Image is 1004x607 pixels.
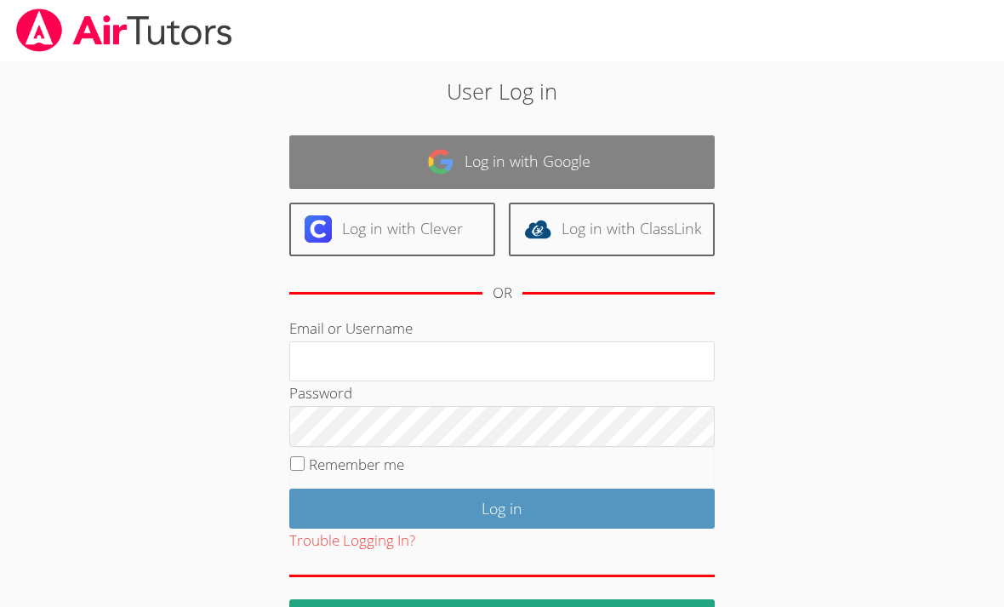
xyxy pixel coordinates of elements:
[309,455,404,474] label: Remember me
[493,281,512,306] div: OR
[427,148,454,175] img: google-logo-50288ca7cdecda66e5e0955fdab243c47b7ad437acaf1139b6f446037453330a.svg
[289,383,352,403] label: Password
[289,529,415,553] button: Trouble Logging In?
[289,489,715,529] input: Log in
[14,9,234,52] img: airtutors_banner-c4298cdbf04f3fff15de1276eac7730deb9818008684d7c2e4769d2f7ddbe033.png
[524,215,551,243] img: classlink-logo-d6bb404cc1216ec64c9a2012d9dc4662098be43eaf13dc465df04b49fa7ab582.svg
[305,215,332,243] img: clever-logo-6eab21bc6e7a338710f1a6ff85c0baf02591cd810cc4098c63d3a4b26e2feb20.svg
[231,75,773,107] h2: User Log in
[509,203,715,256] a: Log in with ClassLink
[289,318,413,338] label: Email or Username
[289,135,715,189] a: Log in with Google
[289,203,495,256] a: Log in with Clever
